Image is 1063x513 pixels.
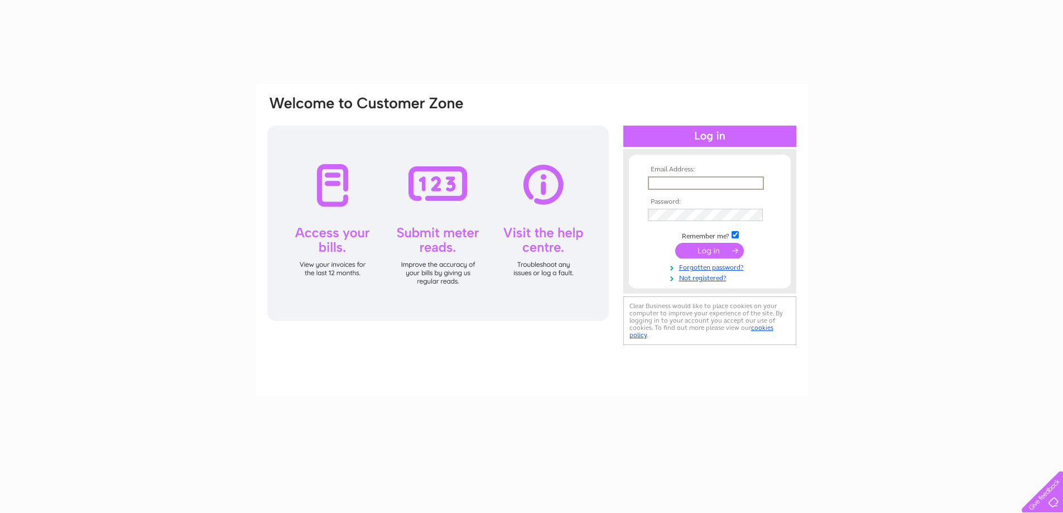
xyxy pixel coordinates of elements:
td: Remember me? [645,229,775,241]
input: Submit [675,243,744,258]
a: Forgotten password? [648,261,775,272]
div: Clear Business would like to place cookies on your computer to improve your experience of the sit... [623,296,796,345]
a: Not registered? [648,272,775,282]
th: Email Address: [645,166,775,174]
th: Password: [645,198,775,206]
a: cookies policy [629,324,773,339]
